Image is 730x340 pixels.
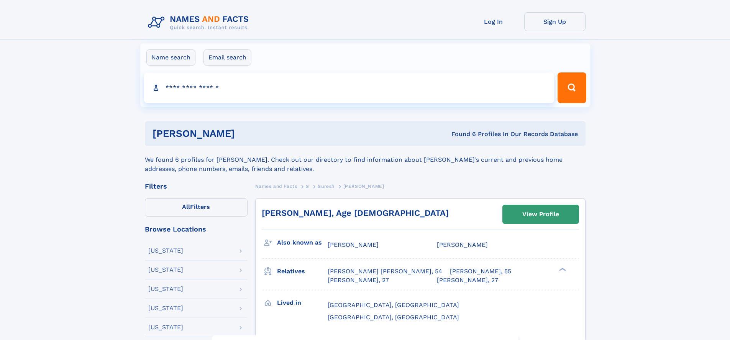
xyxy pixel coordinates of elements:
[557,267,566,272] div: ❯
[343,184,384,189] span: [PERSON_NAME]
[328,276,389,284] a: [PERSON_NAME], 27
[437,276,498,284] a: [PERSON_NAME], 27
[343,130,578,138] div: Found 6 Profiles In Our Records Database
[318,184,335,189] span: Suresh
[306,181,309,191] a: S
[463,12,524,31] a: Log In
[277,296,328,309] h3: Lived in
[148,324,183,330] div: [US_STATE]
[306,184,309,189] span: S
[558,72,586,103] button: Search Button
[146,49,195,66] label: Name search
[503,205,579,223] a: View Profile
[148,305,183,311] div: [US_STATE]
[328,301,459,309] span: [GEOGRAPHIC_DATA], [GEOGRAPHIC_DATA]
[148,248,183,254] div: [US_STATE]
[255,181,297,191] a: Names and Facts
[203,49,251,66] label: Email search
[262,208,449,218] a: [PERSON_NAME], Age [DEMOGRAPHIC_DATA]
[144,72,554,103] input: search input
[145,226,248,233] div: Browse Locations
[328,241,379,248] span: [PERSON_NAME]
[450,267,511,276] a: [PERSON_NAME], 55
[145,146,586,174] div: We found 6 profiles for [PERSON_NAME]. Check out our directory to find information about [PERSON_...
[145,183,248,190] div: Filters
[153,129,343,138] h1: [PERSON_NAME]
[318,181,335,191] a: Suresh
[148,267,183,273] div: [US_STATE]
[145,198,248,217] label: Filters
[277,265,328,278] h3: Relatives
[522,205,559,223] div: View Profile
[277,236,328,249] h3: Also known as
[148,286,183,292] div: [US_STATE]
[437,241,488,248] span: [PERSON_NAME]
[524,12,586,31] a: Sign Up
[145,12,255,33] img: Logo Names and Facts
[182,203,190,210] span: All
[328,314,459,321] span: [GEOGRAPHIC_DATA], [GEOGRAPHIC_DATA]
[328,267,442,276] a: [PERSON_NAME] [PERSON_NAME], 54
